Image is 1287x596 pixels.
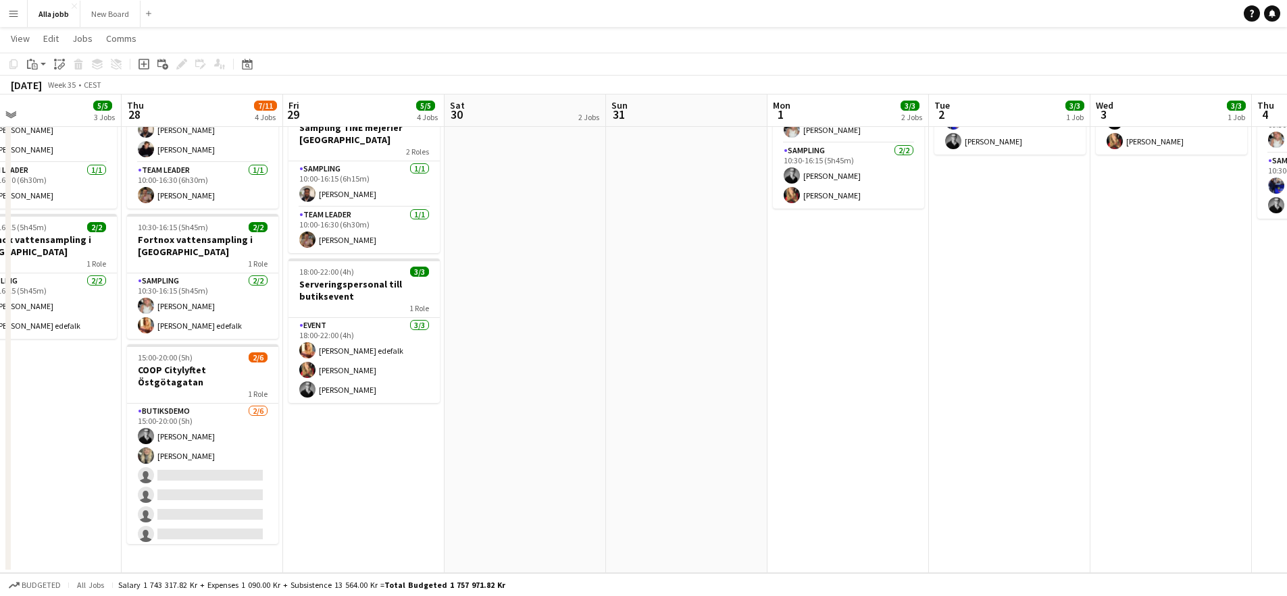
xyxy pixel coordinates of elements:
[410,267,429,277] span: 3/3
[901,101,919,111] span: 3/3
[38,30,64,47] a: Edit
[288,318,440,403] app-card-role: Event3/318:00-22:00 (4h)[PERSON_NAME] edefalk[PERSON_NAME][PERSON_NAME]
[288,207,440,253] app-card-role: Team Leader1/110:00-16:30 (6h30m)[PERSON_NAME]
[67,30,98,47] a: Jobs
[773,143,924,209] app-card-role: Sampling2/210:30-16:15 (5h45m)[PERSON_NAME][PERSON_NAME]
[255,112,276,122] div: 4 Jobs
[138,352,193,362] span: 15:00-20:00 (5h)
[611,99,628,111] span: Sun
[127,364,278,388] h3: COOP Citylyftet Östgötagatan
[138,222,208,232] span: 10:30-16:15 (5h45m)
[28,1,80,27] button: Alla jobb
[127,404,278,547] app-card-role: Butiksdemo2/615:00-20:00 (5h)[PERSON_NAME][PERSON_NAME]
[248,389,268,399] span: 1 Role
[1066,112,1084,122] div: 1 Job
[249,352,268,362] span: 2/6
[1228,112,1245,122] div: 1 Job
[127,214,278,339] app-job-card: 10:30-16:15 (5h45m)2/2Fortnox vattensampling i [GEOGRAPHIC_DATA]1 RoleSampling2/210:30-16:15 (5h4...
[288,278,440,302] h3: Serveringspersonal till butiksevent
[118,580,505,590] div: Salary 1 743 317.82 kr + Expenses 1 090.00 kr + Subsistence 13 564.00 kr =
[127,163,278,209] app-card-role: Team Leader1/110:00-16:30 (6h30m)[PERSON_NAME]
[7,578,63,593] button: Budgeted
[43,32,59,45] span: Edit
[127,97,278,163] app-card-role: Sampling2/210:00-16:15 (6h15m)[PERSON_NAME][PERSON_NAME]
[74,580,107,590] span: All jobs
[417,112,438,122] div: 4 Jobs
[409,303,429,313] span: 1 Role
[450,99,465,111] span: Sat
[901,112,922,122] div: 2 Jobs
[384,580,505,590] span: Total Budgeted 1 757 971.82 kr
[87,222,106,232] span: 2/2
[125,107,144,122] span: 28
[72,32,93,45] span: Jobs
[80,1,141,27] button: New Board
[288,99,299,111] span: Fri
[127,99,144,111] span: Thu
[609,107,628,122] span: 31
[1227,101,1246,111] span: 3/3
[11,32,30,45] span: View
[127,273,278,339] app-card-role: Sampling2/210:30-16:15 (5h45m)[PERSON_NAME][PERSON_NAME] edefalk
[416,101,435,111] span: 5/5
[11,78,42,92] div: [DATE]
[106,32,136,45] span: Comms
[22,580,61,590] span: Budgeted
[1065,101,1084,111] span: 3/3
[288,121,440,146] h3: Sampling TINE mejerier [GEOGRAPHIC_DATA]
[448,107,465,122] span: 30
[1257,99,1274,111] span: Thu
[254,101,277,111] span: 7/11
[286,107,299,122] span: 29
[406,146,429,157] span: 2 Roles
[84,80,101,90] div: CEST
[578,112,599,122] div: 2 Jobs
[1255,107,1274,122] span: 4
[288,259,440,403] app-job-card: 18:00-22:00 (4h)3/3Serveringspersonal till butiksevent1 RoleEvent3/318:00-22:00 (4h)[PERSON_NAME]...
[45,80,78,90] span: Week 35
[299,267,354,277] span: 18:00-22:00 (4h)
[1096,99,1113,111] span: Wed
[934,99,950,111] span: Tue
[5,30,35,47] a: View
[248,259,268,269] span: 1 Role
[249,222,268,232] span: 2/2
[771,107,790,122] span: 1
[93,101,112,111] span: 5/5
[288,161,440,207] app-card-role: Sampling1/110:00-16:15 (6h15m)[PERSON_NAME]
[288,102,440,253] app-job-card: 10:00-16:30 (6h30m)2/2Sampling TINE mejerier [GEOGRAPHIC_DATA]2 RolesSampling1/110:00-16:15 (6h15...
[1094,107,1113,122] span: 3
[773,99,790,111] span: Mon
[86,259,106,269] span: 1 Role
[127,234,278,258] h3: Fortnox vattensampling i [GEOGRAPHIC_DATA]
[94,112,115,122] div: 3 Jobs
[127,344,278,544] app-job-card: 15:00-20:00 (5h)2/6COOP Citylyftet Östgötagatan1 RoleButiksdemo2/615:00-20:00 (5h)[PERSON_NAME][P...
[932,107,950,122] span: 2
[101,30,142,47] a: Comms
